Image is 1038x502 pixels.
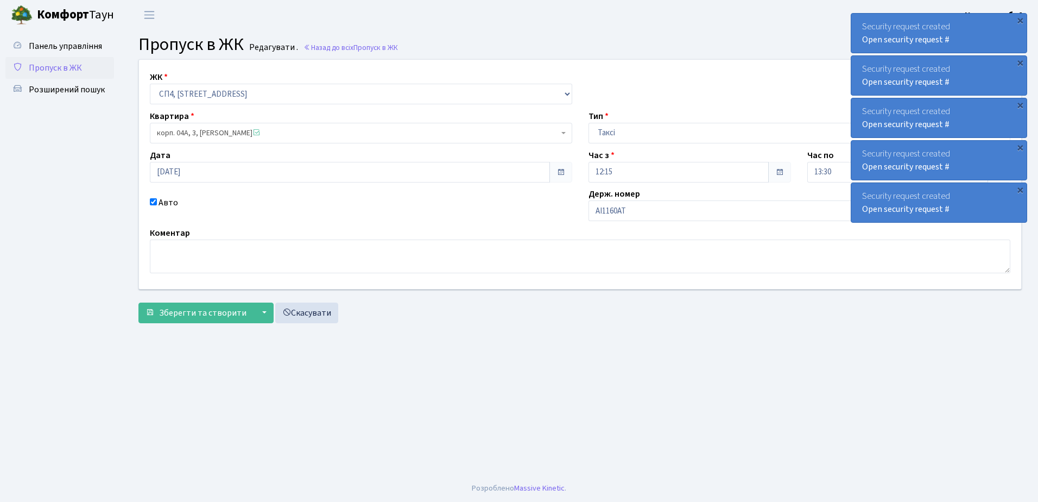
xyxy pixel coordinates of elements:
[150,123,572,143] span: корп. 04А, 3, Карабка Інна Іванівна <span class='la la-check-square text-success'></span>
[851,141,1027,180] div: Security request created
[862,203,950,215] a: Open security request #
[851,14,1027,53] div: Security request created
[29,84,105,96] span: Розширений пошук
[247,42,298,53] small: Редагувати .
[5,35,114,57] a: Панель управління
[862,76,950,88] a: Open security request #
[5,79,114,101] a: Розширений пошук
[1015,99,1026,110] div: ×
[1015,142,1026,153] div: ×
[588,149,615,162] label: Час з
[157,128,559,139] span: корп. 04А, 3, Карабка Інна Іванівна <span class='la la-check-square text-success'></span>
[303,42,398,53] a: Назад до всіхПропуск в ЖК
[150,227,190,240] label: Коментар
[588,110,609,123] label: Тип
[862,118,950,130] a: Open security request #
[353,42,398,53] span: Пропуск в ЖК
[37,6,89,23] b: Комфорт
[965,9,1025,22] a: Консьєрж б. 4.
[1015,184,1026,195] div: ×
[136,6,163,24] button: Переключити навігацію
[11,4,33,26] img: logo.png
[150,110,194,123] label: Квартира
[159,196,178,209] label: Авто
[275,303,338,323] a: Скасувати
[588,187,640,200] label: Держ. номер
[807,149,834,162] label: Час по
[851,183,1027,222] div: Security request created
[29,40,102,52] span: Панель управління
[150,149,170,162] label: Дата
[1015,57,1026,68] div: ×
[472,482,566,494] div: Розроблено .
[138,32,244,57] span: Пропуск в ЖК
[588,200,1011,221] input: АА1234АА
[965,9,1025,21] b: Консьєрж б. 4.
[862,34,950,46] a: Open security request #
[159,307,246,319] span: Зберегти та створити
[862,161,950,173] a: Open security request #
[851,56,1027,95] div: Security request created
[37,6,114,24] span: Таун
[1015,15,1026,26] div: ×
[150,71,168,84] label: ЖК
[5,57,114,79] a: Пропуск в ЖК
[851,98,1027,137] div: Security request created
[138,303,254,323] button: Зберегти та створити
[29,62,82,74] span: Пропуск в ЖК
[514,482,565,494] a: Massive Kinetic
